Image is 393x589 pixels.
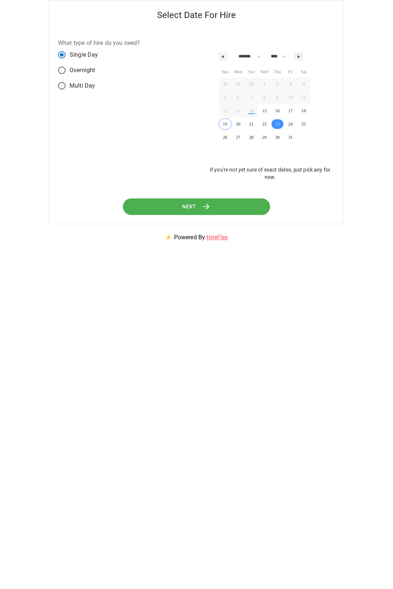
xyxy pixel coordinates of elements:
a: HireFlex [206,234,228,241]
button: 25 [297,117,310,131]
button: 9 [271,91,284,104]
button: 27 [232,131,245,144]
span: Mon [232,66,245,78]
button: 13 [232,104,245,117]
label: What type of hire do you need? [58,39,140,47]
button: 28 [245,131,258,144]
span: Overnight [70,66,95,75]
span: 24 [288,117,293,131]
span: 13 [236,104,240,117]
span: 30 [275,131,280,144]
button: 23 [271,117,284,131]
span: 2 [276,78,279,91]
span: 8 [263,91,265,104]
span: 20 [236,117,240,131]
span: 14 [249,104,254,117]
button: 16 [271,104,284,117]
span: 7 [250,91,252,104]
button: 5 [219,91,232,104]
span: Thu [271,66,284,78]
span: 26 [223,131,227,144]
button: 22 [258,117,271,131]
button: 4 [297,78,310,91]
button: 12 [219,104,232,117]
span: 12 [223,104,227,117]
button: 18 [297,104,310,117]
p: If you're not yet sure of exact dates, just pick any for now. [205,166,335,181]
span: 23 [275,117,280,131]
span: Multi Day [70,81,95,90]
span: 25 [301,117,306,131]
h5: Select Date For Hire [49,0,344,30]
span: 11 [301,91,306,104]
button: 20 [232,117,245,131]
span: 9 [276,91,279,104]
button: 29 [258,131,271,144]
span: Next [182,202,196,211]
span: 10 [288,91,293,104]
span: Tue [245,66,258,78]
span: 5 [224,91,226,104]
span: 21 [249,117,254,131]
button: 1 [258,78,271,91]
span: 28 [249,131,254,144]
span: 19 [223,117,227,131]
span: 29 [262,131,266,144]
button: 10 [284,91,297,104]
button: 19 [219,117,232,131]
span: 4 [302,78,305,91]
p: ⚡ Powered By [156,224,237,251]
span: 1 [263,78,265,91]
span: 15 [262,104,266,117]
span: Fri [284,66,297,78]
button: 3 [284,78,297,91]
span: 16 [275,104,280,117]
button: 30 [271,131,284,144]
button: 7 [245,91,258,104]
span: 31 [288,131,293,144]
button: 8 [258,91,271,104]
button: 17 [284,104,297,117]
span: 6 [237,91,239,104]
button: 26 [219,131,232,144]
button: 15 [258,104,271,117]
button: 6 [232,91,245,104]
button: 21 [245,117,258,131]
button: 24 [284,117,297,131]
span: 27 [236,131,240,144]
span: Wed [258,66,271,78]
button: 11 [297,91,310,104]
button: Next [123,198,271,215]
span: 18 [301,104,306,117]
button: 2 [271,78,284,91]
button: 14 [245,104,258,117]
span: 3 [290,78,292,91]
span: Sun [219,66,232,78]
button: 31 [284,131,297,144]
span: 22 [262,117,266,131]
span: Single Day [70,50,98,59]
span: 17 [288,104,293,117]
span: Sat [297,66,310,78]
